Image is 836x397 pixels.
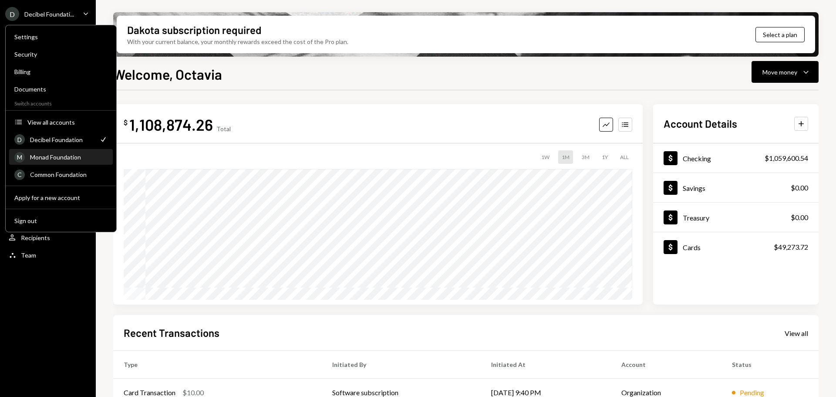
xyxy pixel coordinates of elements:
[24,10,74,18] div: Decibel Foundati...
[9,190,113,206] button: Apply for a new account
[14,217,108,224] div: Sign out
[653,143,819,173] a: Checking$1,059,600.54
[27,119,108,126] div: View all accounts
[774,242,808,252] div: $49,273.72
[9,46,113,62] a: Security
[683,214,709,222] div: Treasury
[124,326,219,340] h2: Recent Transactions
[9,81,113,97] a: Documents
[664,116,737,131] h2: Account Details
[791,212,808,223] div: $0.00
[578,150,593,164] div: 3M
[9,213,113,229] button: Sign out
[14,68,108,75] div: Billing
[558,150,573,164] div: 1M
[653,203,819,232] a: Treasury$0.00
[113,351,322,379] th: Type
[9,149,113,165] a: MMonad Foundation
[216,125,231,132] div: Total
[14,134,25,145] div: D
[21,251,36,259] div: Team
[124,118,128,127] div: $
[5,247,91,263] a: Team
[6,98,116,107] div: Switch accounts
[683,184,705,192] div: Savings
[129,115,213,134] div: 1,108,874.26
[14,170,25,180] div: C
[9,64,113,79] a: Billing
[14,152,25,163] div: M
[598,150,611,164] div: 1Y
[683,154,711,163] div: Checking
[5,230,91,245] a: Recipients
[9,166,113,182] a: CCommon Foundation
[322,351,481,379] th: Initiated By
[752,61,819,83] button: Move money
[21,234,50,241] div: Recipients
[14,33,108,41] div: Settings
[762,68,797,77] div: Move money
[30,136,94,143] div: Decibel Foundation
[481,351,611,379] th: Initiated At
[617,150,632,164] div: ALL
[30,171,108,178] div: Common Foundation
[14,85,108,93] div: Documents
[127,23,261,37] div: Dakota subscription required
[9,29,113,44] a: Settings
[785,328,808,338] a: View all
[5,7,19,21] div: D
[30,153,108,161] div: Monad Foundation
[653,173,819,202] a: Savings$0.00
[611,351,721,379] th: Account
[791,183,808,193] div: $0.00
[538,150,553,164] div: 1W
[14,51,108,58] div: Security
[127,37,348,46] div: With your current balance, your monthly rewards exceed the cost of the Pro plan.
[653,232,819,261] a: Cards$49,273.72
[14,194,108,201] div: Apply for a new account
[785,329,808,338] div: View all
[683,243,701,251] div: Cards
[113,65,222,83] h1: Welcome, Octavia
[9,115,113,130] button: View all accounts
[721,351,819,379] th: Status
[765,153,808,163] div: $1,059,600.54
[755,27,805,42] button: Select a plan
